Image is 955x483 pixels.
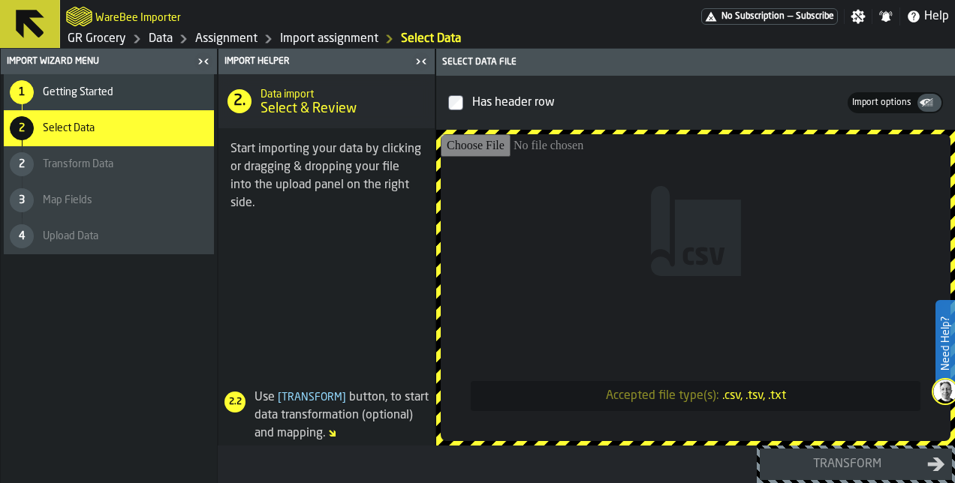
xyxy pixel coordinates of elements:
[767,455,927,473] div: Transform
[924,7,949,25] span: Help
[872,9,899,24] label: button-toggle-Notifications
[722,11,785,22] span: No Subscription
[900,7,955,25] label: button-toggle-Help
[448,95,463,110] input: InputCheckbox-label-react-aria2714953235-:r28:
[4,74,214,110] li: menu Getting Started
[261,100,357,117] span: Select & Review
[66,30,508,48] nav: Breadcrumb
[448,88,848,118] label: InputCheckbox-label-react-aria2714953235-:r28:
[848,94,916,111] label: button-switch-multi-Import options
[68,30,126,48] a: link-to-/wh/i/e451d98b-95f6-4604-91ff-c80219f9c36d
[441,134,950,441] input: Accepted file type(s):.csv, .tsv, .txt
[4,56,193,67] div: Import Wizard Menu
[849,96,914,109] span: Import options
[439,57,952,67] div: Select data file
[917,94,941,112] div: thumb
[230,140,423,212] div: Start importing your data by clicking or dragging & dropping your file into the upload panel on t...
[280,30,378,48] a: link-to-/wh/i/e451d98b-95f6-4604-91ff-c80219f9c36d/import/assignment/
[411,52,432,70] label: button-toggle-Close me
[937,301,953,385] label: Need Help?
[4,182,214,218] li: menu Map Fields
[261,85,423,100] h2: Sub Title
[4,110,214,146] li: menu Select Data
[436,49,955,76] header: Select data file
[275,392,349,403] span: Transform
[10,116,34,140] div: 2
[218,74,435,128] div: title-Select & Review
[149,30,173,48] a: link-to-/wh/i/e451d98b-95f6-4604-91ff-c80219f9c36d/data
[195,30,258,48] a: link-to-/wh/i/e451d98b-95f6-4604-91ff-c80219f9c36d/data/assignments/
[66,3,92,30] a: logo-header
[10,224,34,248] div: 4
[221,56,411,67] div: Import Helper
[278,392,282,403] span: [
[10,188,34,212] div: 3
[401,30,461,48] a: link-to-/wh/i/e451d98b-95f6-4604-91ff-c80219f9c36d/import/assignment
[342,392,346,403] span: ]
[10,152,34,176] div: 2
[218,388,429,442] div: Use button, to start data transformation (optional) and mapping.
[4,218,214,254] li: menu Upload Data
[1,49,217,74] header: Import Wizard Menu
[193,52,214,70] label: button-toggle-Close me
[43,194,92,206] span: Map Fields
[701,8,838,25] div: Menu Subscription
[916,92,943,113] label: button-switch-multi-
[845,9,872,24] label: button-toggle-Settings
[796,11,834,22] span: Subscribe
[43,158,113,170] span: Transform Data
[4,146,214,182] li: menu Transform Data
[788,11,793,22] span: —
[701,8,838,25] a: link-to-/wh/i/e451d98b-95f6-4604-91ff-c80219f9c36d/pricing/
[469,91,845,115] div: InputCheckbox-react-aria2714953235-:r28:
[227,89,252,113] div: 2.
[760,448,952,480] button: button-Transform
[10,80,34,104] div: 1
[218,49,435,74] header: Import Helper
[43,86,113,98] span: Getting Started
[43,230,98,242] span: Upload Data
[43,122,95,134] span: Select Data
[849,96,914,109] div: thumb
[95,9,181,24] h2: Sub Title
